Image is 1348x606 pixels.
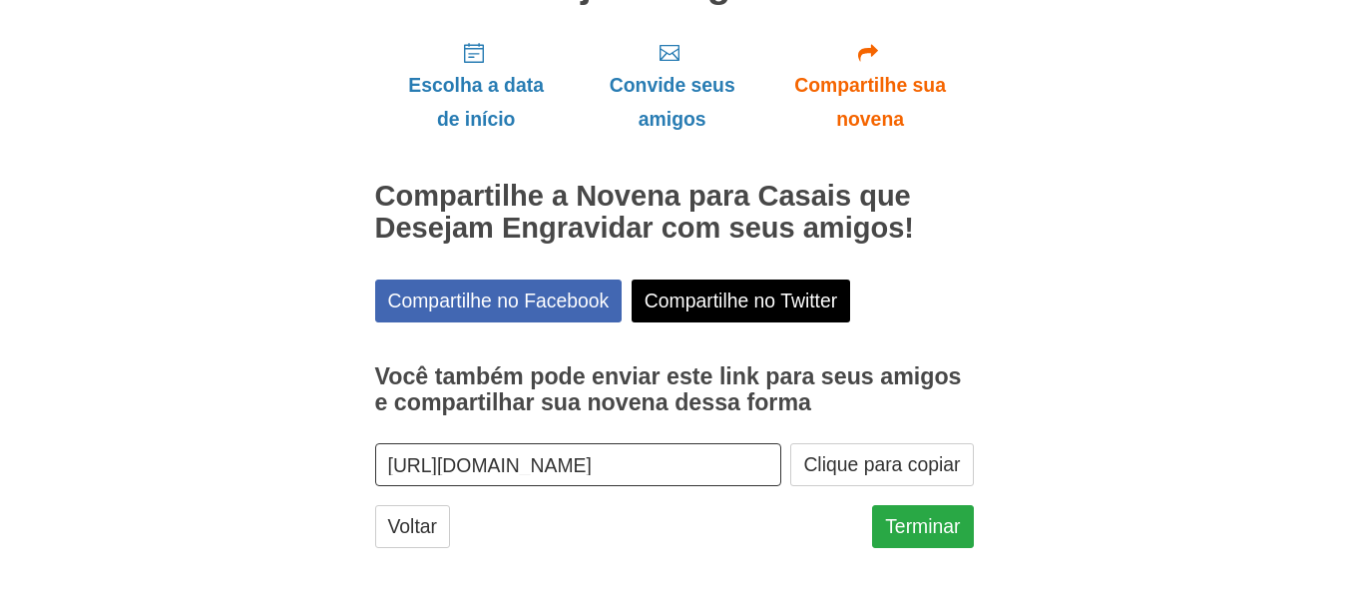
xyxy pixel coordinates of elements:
[375,505,451,547] a: Voltar
[645,291,837,312] font: Compartilhe no Twitter
[885,516,960,538] font: Terminar
[794,74,946,130] font: Compartilhe sua novena
[388,516,438,538] font: Voltar
[632,280,850,321] a: Compartilhe no Twitter
[375,363,962,415] font: Você também pode enviar este link para seus amigos e compartilhar sua novena dessa forma
[790,443,973,485] button: Clique para copiar
[408,74,544,130] font: Escolha a data de início
[610,74,735,130] font: Convide seus amigos
[803,454,960,476] font: Clique para copiar
[375,180,915,244] font: Compartilhe a Novena para Casais que Desejam Engravidar com seus amigos!
[375,280,623,321] a: Compartilhe no Facebook
[375,25,578,147] a: Escolha a data de início
[578,25,767,147] a: Convide seus amigos
[872,505,973,547] a: Terminar
[388,291,610,312] font: Compartilhe no Facebook
[767,25,974,147] a: Compartilhe sua novena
